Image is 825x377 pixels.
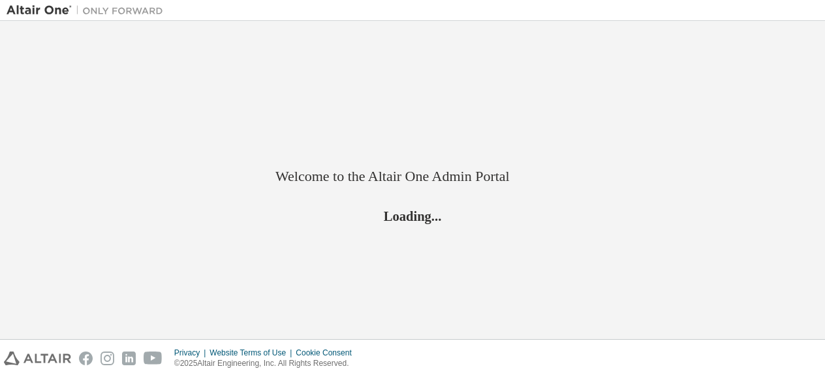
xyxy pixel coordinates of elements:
img: Altair One [7,4,170,17]
img: linkedin.svg [122,352,136,365]
div: Website Terms of Use [210,348,296,358]
div: Cookie Consent [296,348,359,358]
img: altair_logo.svg [4,352,71,365]
h2: Welcome to the Altair One Admin Portal [275,167,550,186]
img: instagram.svg [101,352,114,365]
img: youtube.svg [144,352,163,365]
p: © 2025 Altair Engineering, Inc. All Rights Reserved. [174,358,360,369]
div: Privacy [174,348,210,358]
h2: Loading... [275,207,550,224]
img: facebook.svg [79,352,93,365]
